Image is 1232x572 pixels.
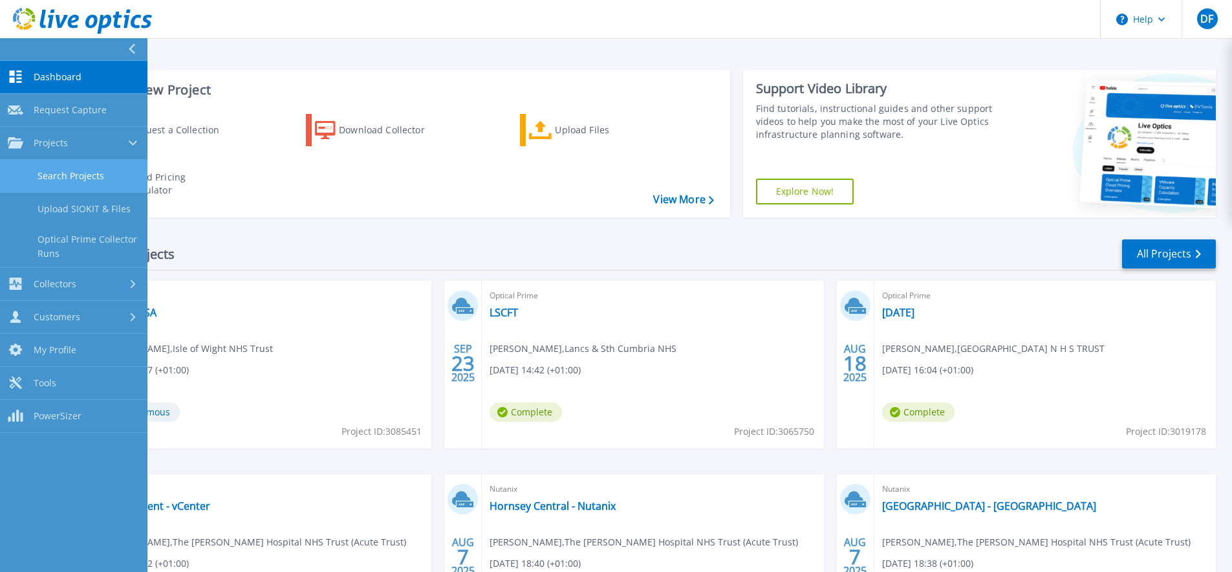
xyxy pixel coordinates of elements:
span: Optical Prime [490,289,816,303]
span: Project ID: 3085451 [341,424,422,439]
span: Projects [34,137,68,149]
a: Explore Now! [756,179,854,204]
span: 18 [843,358,867,369]
span: PowerSizer [34,410,81,422]
a: Hornsey Central - Nutanix [490,500,616,512]
span: Project ID: 3019178 [1126,424,1206,439]
span: Dashboard [34,71,81,83]
span: 7 [457,551,469,562]
a: View More [653,193,713,206]
a: Request a Collection [92,114,236,146]
a: LSCFT [490,306,518,319]
a: Download Collector [306,114,450,146]
span: DF [1200,14,1213,24]
span: Project ID: 3065750 [734,424,814,439]
span: Nutanix [490,482,816,496]
span: 23 [451,358,475,369]
a: IT-WIN10-SA [98,306,157,319]
span: [PERSON_NAME] , The [PERSON_NAME] Hospital NHS Trust (Acute Trust) [882,535,1191,549]
span: [PERSON_NAME] , [GEOGRAPHIC_DATA] N H S TRUST [882,342,1105,356]
a: Development - vCenter [98,500,210,512]
span: Request Capture [34,104,107,116]
span: Optical Prime [882,289,1208,303]
div: Upload Files [555,117,658,143]
span: Complete [882,402,955,422]
span: [PERSON_NAME] , The [PERSON_NAME] Hospital NHS Trust (Acute Trust) [490,535,798,549]
div: AUG 2025 [843,340,867,387]
span: Nutanix [882,482,1208,496]
span: Optical Prime [98,482,424,496]
a: [DATE] [882,306,914,319]
span: [PERSON_NAME] , The [PERSON_NAME] Hospital NHS Trust (Acute Trust) [98,535,406,549]
span: Tools [34,377,56,389]
span: [DATE] 14:42 (+01:00) [490,363,581,377]
div: Download Collector [339,117,442,143]
div: SEP 2025 [451,340,475,387]
div: Cloud Pricing Calculator [127,171,230,197]
span: My Profile [34,344,76,356]
div: Support Video Library [756,80,997,97]
span: Complete [490,402,562,422]
span: [PERSON_NAME] , Isle of Wight NHS Trust [98,342,273,356]
span: [DATE] 16:04 (+01:00) [882,363,973,377]
a: Cloud Pricing Calculator [92,168,236,200]
span: Optical Prime [98,289,424,303]
a: All Projects [1122,239,1216,269]
span: [DATE] 18:40 (+01:00) [490,556,581,571]
div: Find tutorials, instructional guides and other support videos to help you make the most of your L... [756,102,997,141]
span: 7 [849,551,861,562]
span: [PERSON_NAME] , Lancs & Sth Cumbria NHS [490,342,676,356]
span: Customers [34,311,80,323]
a: [GEOGRAPHIC_DATA] - [GEOGRAPHIC_DATA] [882,500,1096,512]
span: [DATE] 18:38 (+01:00) [882,556,973,571]
div: Request a Collection [129,117,232,143]
h3: Start a New Project [92,83,713,97]
a: Upload Files [520,114,664,146]
span: Collectors [34,278,76,290]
